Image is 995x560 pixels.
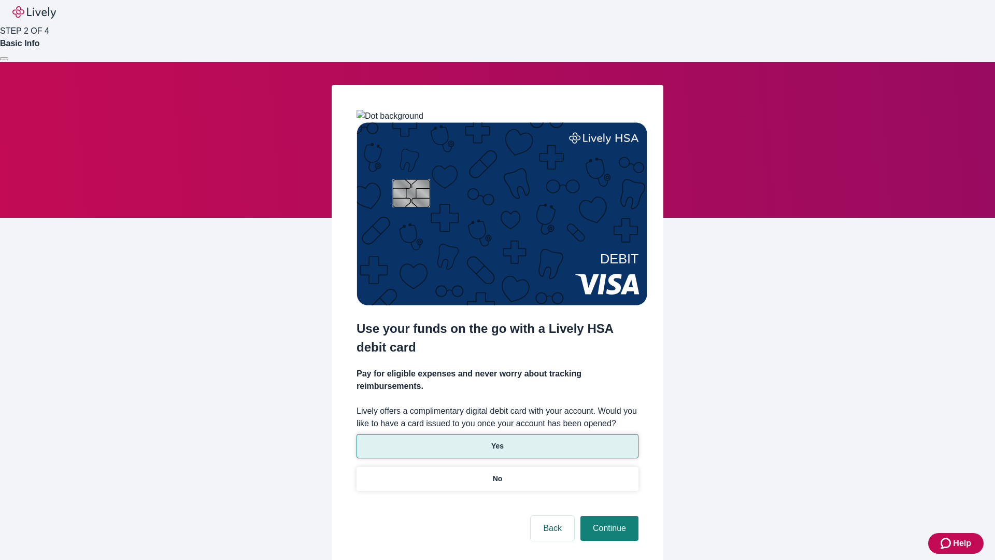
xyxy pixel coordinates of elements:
[357,368,638,393] h4: Pay for eligible expenses and never worry about tracking reimbursements.
[357,110,423,122] img: Dot background
[493,473,503,484] p: No
[941,537,953,550] svg: Zendesk support icon
[928,533,984,554] button: Zendesk support iconHelp
[357,434,638,458] button: Yes
[580,516,638,541] button: Continue
[357,122,647,305] img: Debit card
[491,441,504,452] p: Yes
[357,405,638,430] label: Lively offers a complimentary digital debit card with your account. Would you like to have a card...
[12,6,56,19] img: Lively
[531,516,574,541] button: Back
[357,467,638,491] button: No
[357,319,638,357] h2: Use your funds on the go with a Lively HSA debit card
[953,537,971,550] span: Help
